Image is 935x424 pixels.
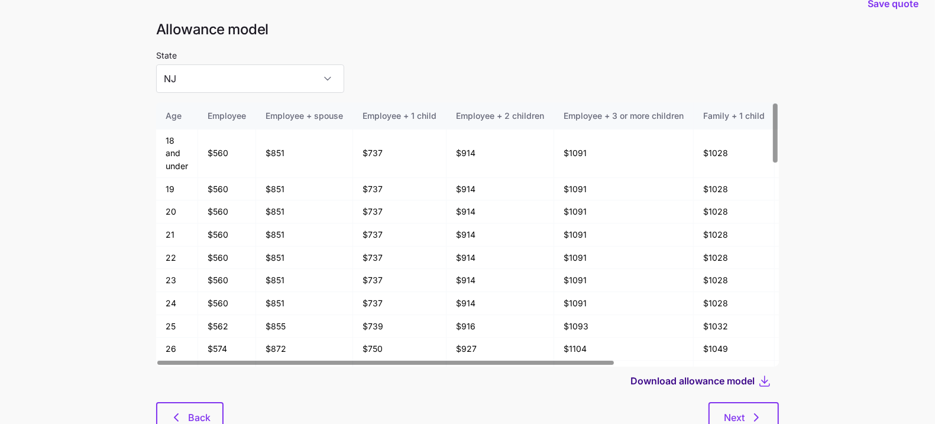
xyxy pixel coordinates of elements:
td: $916 [447,315,554,338]
td: $560 [198,224,256,247]
td: $1028 [694,247,775,270]
button: Download allowance model [630,374,758,388]
td: 26 [156,338,198,361]
td: $927 [447,338,554,361]
td: $1028 [694,200,775,224]
td: $1091 [554,178,694,201]
td: $914 [447,224,554,247]
td: $1091 [554,247,694,270]
td: $851 [256,292,353,315]
td: 25 [156,315,198,338]
td: $739 [353,315,447,338]
td: 23 [156,269,198,292]
td: $914 [447,292,554,315]
div: Employee + spouse [266,109,343,122]
div: Employee + 2 children [456,109,544,122]
span: Download allowance model [630,374,755,388]
td: $1028 [694,224,775,247]
td: 21 [156,224,198,247]
td: $1028 [694,269,775,292]
td: $1091 [554,200,694,224]
td: $851 [256,178,353,201]
td: $1091 [554,130,694,178]
td: $851 [256,269,353,292]
div: Employee + 3 or more children [564,109,684,122]
td: $914 [447,200,554,224]
td: 24 [156,292,198,315]
td: $851 [256,200,353,224]
td: $855 [256,315,353,338]
td: $737 [353,130,447,178]
td: 22 [156,247,198,270]
td: $560 [198,178,256,201]
td: $914 [447,247,554,270]
td: $914 [447,178,554,201]
div: Age [166,109,188,122]
td: $750 [353,338,447,361]
td: $851 [256,247,353,270]
td: $560 [198,130,256,178]
td: $737 [353,269,447,292]
td: $1091 [554,224,694,247]
td: $851 [256,130,353,178]
td: $872 [256,338,353,361]
input: Select a state [156,64,344,93]
div: Family + 1 child [703,109,765,122]
h1: Allowance model [156,20,779,38]
label: State [156,49,177,62]
td: 18 and under [156,130,198,178]
td: $914 [447,130,554,178]
td: $560 [198,200,256,224]
td: 27 [156,361,198,384]
td: $1028 [694,292,775,315]
td: $737 [353,224,447,247]
div: Employee + 1 child [363,109,436,122]
td: $560 [198,269,256,292]
td: $737 [353,247,447,270]
div: Employee [208,109,246,122]
td: $1104 [554,338,694,361]
td: $1091 [554,269,694,292]
td: $1028 [694,130,775,178]
td: 20 [156,200,198,224]
td: $851 [256,224,353,247]
td: $737 [353,292,447,315]
td: 19 [156,178,198,201]
td: $560 [198,292,256,315]
td: $1091 [554,292,694,315]
td: $574 [198,338,256,361]
td: $560 [198,247,256,270]
td: $562 [198,315,256,338]
td: $737 [353,178,447,201]
td: $1049 [694,338,775,361]
td: $1032 [694,315,775,338]
td: $737 [353,200,447,224]
td: $1093 [554,315,694,338]
td: $1028 [694,178,775,201]
td: $914 [447,269,554,292]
